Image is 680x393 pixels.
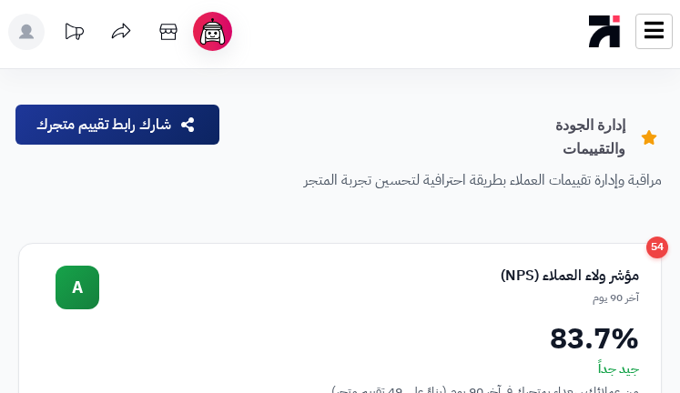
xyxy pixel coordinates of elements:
[56,266,99,309] div: A
[41,360,639,378] div: جيد جداً
[646,237,668,258] div: 54
[589,11,621,52] img: logo-mobile.png
[236,170,662,191] p: مراقبة وإدارة تقييمات العملاء بطريقة احترافية لتحسين تجربة المتجر
[41,324,639,353] div: 83.7%
[197,15,228,47] img: ai-face.png
[99,266,639,287] div: مؤشر ولاء العملاء (NPS)
[15,105,219,145] button: شارك رابط تقييم متجرك
[543,114,662,161] h1: إدارة الجودة والتقييمات
[51,14,96,55] a: تحديثات المنصة
[99,290,639,306] div: آخر 90 يوم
